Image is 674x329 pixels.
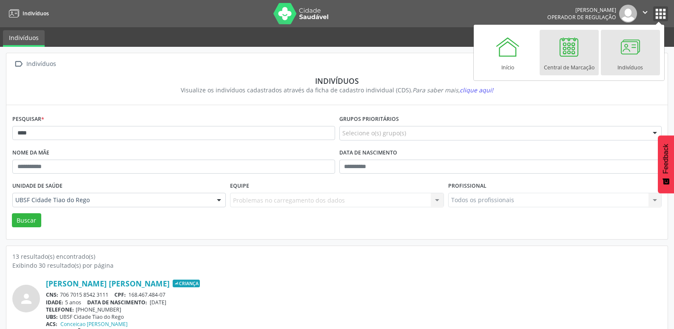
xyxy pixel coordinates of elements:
[87,299,147,306] span: DATA DE NASCIMENTO:
[12,58,57,70] a:  Indivíduos
[339,113,399,126] label: Grupos prioritários
[12,146,49,160] label: Nome da mãe
[46,291,58,298] span: CNS:
[547,14,616,21] span: Operador de regulação
[478,30,537,75] a: Início
[46,306,74,313] span: TELEFONE:
[25,58,57,70] div: Indivíduos
[230,180,249,193] label: Equipe
[18,86,656,94] div: Visualize os indivíduos cadastrados através da ficha de cadastro individual (CDS).
[60,320,128,328] a: Conceicao [PERSON_NAME]
[12,58,25,70] i: 
[412,86,493,94] i: Para saber mais,
[46,291,662,298] div: 706 7015 8542 3111
[173,280,200,287] span: Criança
[3,30,45,47] a: Indivíduos
[662,144,670,174] span: Feedback
[46,306,662,313] div: [PHONE_NUMBER]
[18,76,656,86] div: Indivíduos
[339,146,397,160] label: Data de nascimento
[46,299,662,306] div: 5 anos
[12,180,63,193] label: Unidade de saúde
[46,313,58,320] span: UBS:
[46,299,63,306] span: IDADE:
[547,6,616,14] div: [PERSON_NAME]
[12,252,662,261] div: 13 resultado(s) encontrado(s)
[23,10,49,17] span: Indivíduos
[619,5,637,23] img: img
[19,291,34,306] i: person
[12,213,41,228] button: Buscar
[12,261,662,270] div: Exibindo 30 resultado(s) por página
[540,30,599,75] a: Central de Marcação
[460,86,493,94] span: clique aqui!
[6,6,49,20] a: Indivíduos
[637,5,653,23] button: 
[46,313,662,320] div: UBSF Cidade Tiao do Rego
[448,180,486,193] label: Profissional
[46,320,57,328] span: ACS:
[114,291,126,298] span: CPF:
[15,196,208,204] span: UBSF Cidade Tiao do Rego
[128,291,165,298] span: 168.467.484-07
[46,279,170,288] a: [PERSON_NAME] [PERSON_NAME]
[342,129,406,137] span: Selecione o(s) grupo(s)
[601,30,660,75] a: Indivíduos
[150,299,166,306] span: [DATE]
[653,6,668,21] button: apps
[658,135,674,193] button: Feedback - Mostrar pesquisa
[12,113,44,126] label: Pesquisar
[640,8,650,17] i: 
